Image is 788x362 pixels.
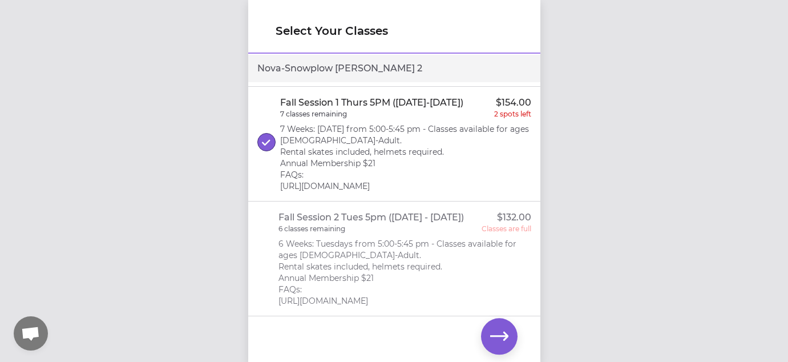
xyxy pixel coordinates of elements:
p: Fall Session 1 Thurs 5PM ([DATE]-[DATE]) [280,96,463,110]
p: $132.00 [497,211,531,224]
p: 6 Weeks: Tuesdays from 5:00-5:45 pm - Classes available for ages [DEMOGRAPHIC_DATA]-Adult. Rental... [278,238,531,307]
p: 7 Weeks: [DATE] from 5:00-5:45 pm - Classes available for ages [DEMOGRAPHIC_DATA]-Adult. Rental s... [280,123,531,192]
p: 6 classes remaining [278,224,345,234]
button: select class [257,133,276,151]
p: Fall Session 2 Tues 5pm ([DATE] - [DATE]) [278,211,464,224]
p: 2 spots left [494,110,531,119]
h1: Select Your Classes [276,23,513,39]
p: $154.00 [496,96,531,110]
p: Classes are full [482,224,531,234]
p: 7 classes remaining [280,110,347,119]
div: Nova - Snowplow [PERSON_NAME] 2 [248,55,540,82]
a: Open chat [14,316,48,351]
